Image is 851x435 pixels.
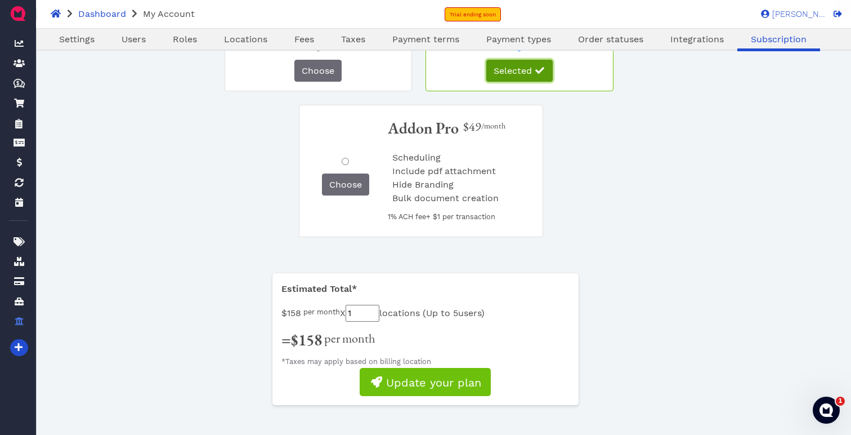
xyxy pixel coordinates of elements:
[328,33,379,46] a: Taxes
[281,33,328,46] a: Fees
[360,368,491,396] button: Update your plan
[494,65,532,76] span: Selected
[392,34,459,45] span: Payment terms
[388,212,426,221] span: 1% ACH fee
[281,305,485,322] span: X locations ( users)
[426,308,458,318] span: Up to 5
[657,33,737,46] a: Integrations
[46,33,108,46] a: Settings
[486,34,551,45] span: Payment types
[294,60,342,82] button: Choose
[16,80,20,86] tspan: $
[173,34,197,45] span: Roles
[281,357,431,366] span: *Taxes may apply based on billing location
[755,8,826,19] a: [PERSON_NAME]
[303,308,340,316] span: per month
[281,331,375,350] span: =
[578,34,643,45] span: Order statuses
[392,166,496,176] span: Include pdf attachment
[122,34,146,45] span: Users
[384,376,481,389] span: Update your plan
[769,10,826,19] span: [PERSON_NAME]
[565,33,657,46] a: Order statuses
[291,330,322,350] span: $158
[463,119,481,134] span: $49
[445,7,501,21] a: Trial ending soon
[836,397,845,406] span: 1
[143,8,195,19] span: My Account
[486,60,553,82] button: Selected
[473,33,565,46] a: Payment types
[9,5,27,23] img: QuoteM_icon_flat.png
[388,119,459,138] div: Addon Pro
[322,174,369,196] button: Choose
[392,193,499,203] span: Bulk document creation
[210,33,281,46] a: Locations
[324,330,375,347] span: per month
[108,33,159,46] a: Users
[392,179,454,190] span: Hide Branding
[737,33,820,46] a: Subscription
[224,34,267,45] span: Locations
[78,8,126,19] a: Dashboard
[450,11,496,17] span: Trial ending soon
[302,65,334,76] span: Choose
[281,283,357,294] span: Estimated Total*
[481,121,505,131] span: /month
[670,34,724,45] span: Integrations
[341,34,365,45] span: Taxes
[379,33,473,46] a: Payment terms
[159,33,210,46] a: Roles
[751,34,807,45] span: Subscription
[281,308,301,318] span: $158
[426,212,495,221] span: + $1 per transaction
[813,397,840,424] iframe: Intercom live chat
[392,152,441,163] span: Scheduling
[329,179,362,190] span: Choose
[294,34,314,45] span: Fees
[59,34,95,45] span: Settings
